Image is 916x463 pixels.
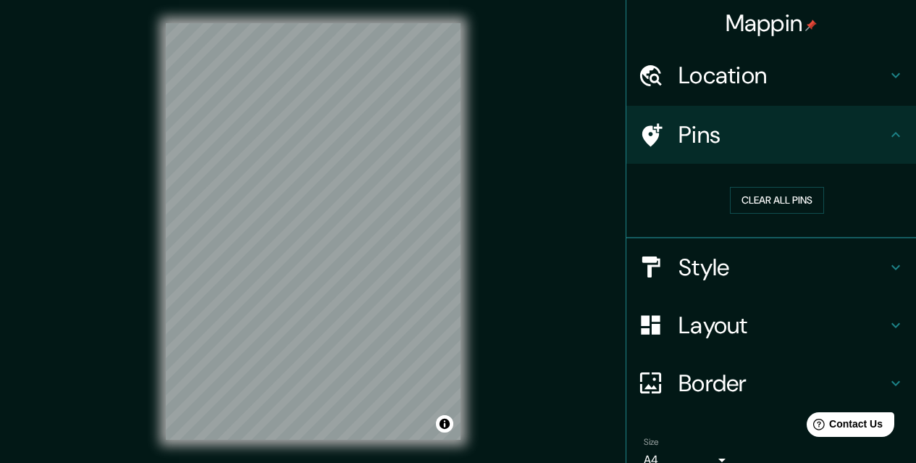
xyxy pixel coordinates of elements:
[678,61,887,90] h4: Location
[678,120,887,149] h4: Pins
[805,20,817,31] img: pin-icon.png
[644,435,659,448] label: Size
[730,187,824,214] button: Clear all pins
[787,406,900,447] iframe: Help widget launcher
[626,46,916,104] div: Location
[626,106,916,164] div: Pins
[678,369,887,398] h4: Border
[626,296,916,354] div: Layout
[436,415,453,433] button: Toggle attribution
[726,9,818,38] h4: Mappin
[678,253,887,282] h4: Style
[626,354,916,412] div: Border
[626,238,916,296] div: Style
[678,311,887,340] h4: Layout
[166,23,461,440] canvas: Map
